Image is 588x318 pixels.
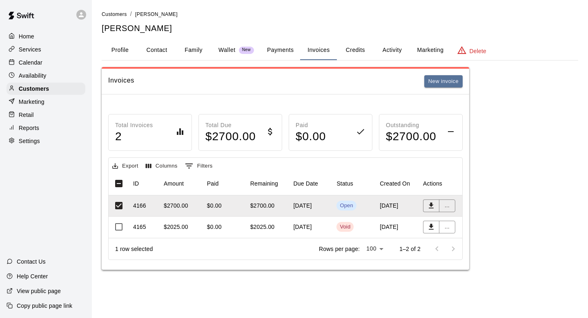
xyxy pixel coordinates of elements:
[183,159,215,172] button: Show filters
[7,83,85,95] a: Customers
[205,121,256,130] p: Total Due
[410,40,450,60] button: Marketing
[133,223,146,231] div: 4165
[374,40,410,60] button: Activity
[337,40,374,60] button: Credits
[386,130,437,144] h4: $ 2700.00
[290,172,333,195] div: Due Date
[130,10,132,18] li: /
[19,32,34,40] p: Home
[7,135,85,147] a: Settings
[102,23,578,34] h5: [PERSON_NAME]
[7,122,85,134] a: Reports
[386,121,437,130] p: Outstanding
[102,40,138,60] button: Profile
[19,124,39,132] p: Reports
[102,10,578,19] nav: breadcrumb
[332,172,376,195] div: Status
[207,172,219,195] div: Paid
[376,172,419,195] div: Created On
[218,46,236,54] p: Wallet
[129,172,160,195] div: ID
[144,160,180,172] button: Select columns
[115,245,153,253] div: 1 row selected
[340,223,350,231] div: Void
[423,221,439,233] button: Download PDF
[133,172,139,195] div: ID
[175,40,212,60] button: Family
[19,58,42,67] p: Calendar
[376,195,419,217] div: [DATE]
[19,85,49,93] p: Customers
[250,202,275,210] div: $2700.00
[7,109,85,121] a: Retail
[250,223,275,231] div: $2025.00
[419,172,462,195] div: Actions
[207,223,222,231] div: $0.00
[399,245,421,253] p: 1–2 of 2
[246,172,290,195] div: Remaining
[17,287,61,295] p: View public page
[336,172,353,195] div: Status
[423,199,439,212] button: Download PDF
[102,40,578,60] div: basic tabs example
[115,121,153,130] p: Total Invoices
[164,202,188,210] div: $2700.00
[19,72,47,80] p: Availability
[470,47,486,55] p: Delete
[380,172,410,195] div: Created On
[17,258,46,266] p: Contact Us
[19,111,34,119] p: Retail
[19,137,40,145] p: Settings
[205,130,256,144] h4: $ 2700.00
[110,160,140,172] button: Export
[7,96,85,108] a: Marketing
[290,217,333,238] div: [DATE]
[261,40,300,60] button: Payments
[160,172,203,195] div: Amount
[439,221,455,233] button: ...
[19,98,45,106] p: Marketing
[423,172,442,195] div: Actions
[19,45,41,54] p: Services
[239,47,254,53] span: New
[376,217,419,238] div: [DATE]
[363,243,386,255] div: 100
[294,172,318,195] div: Due Date
[296,121,326,130] p: Paid
[164,223,188,231] div: $2025.00
[7,30,85,43] a: Home
[439,199,455,212] button: ...
[340,202,353,210] div: Open
[319,245,360,253] p: Rows per page:
[133,202,146,210] div: 4166
[7,69,85,82] a: Availability
[108,75,134,88] h6: Invoices
[7,43,85,56] a: Services
[17,272,48,280] p: Help Center
[7,56,85,69] a: Calendar
[135,11,178,17] span: [PERSON_NAME]
[300,40,337,60] button: Invoices
[17,302,72,310] p: Copy public page link
[203,172,246,195] div: Paid
[115,130,153,144] h4: 2
[290,195,333,217] div: [DATE]
[102,11,127,17] a: Customers
[207,202,222,210] div: $0.00
[424,75,463,88] button: New invoice
[138,40,175,60] button: Contact
[164,172,184,195] div: Amount
[296,130,326,144] h4: $ 0.00
[250,172,278,195] div: Remaining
